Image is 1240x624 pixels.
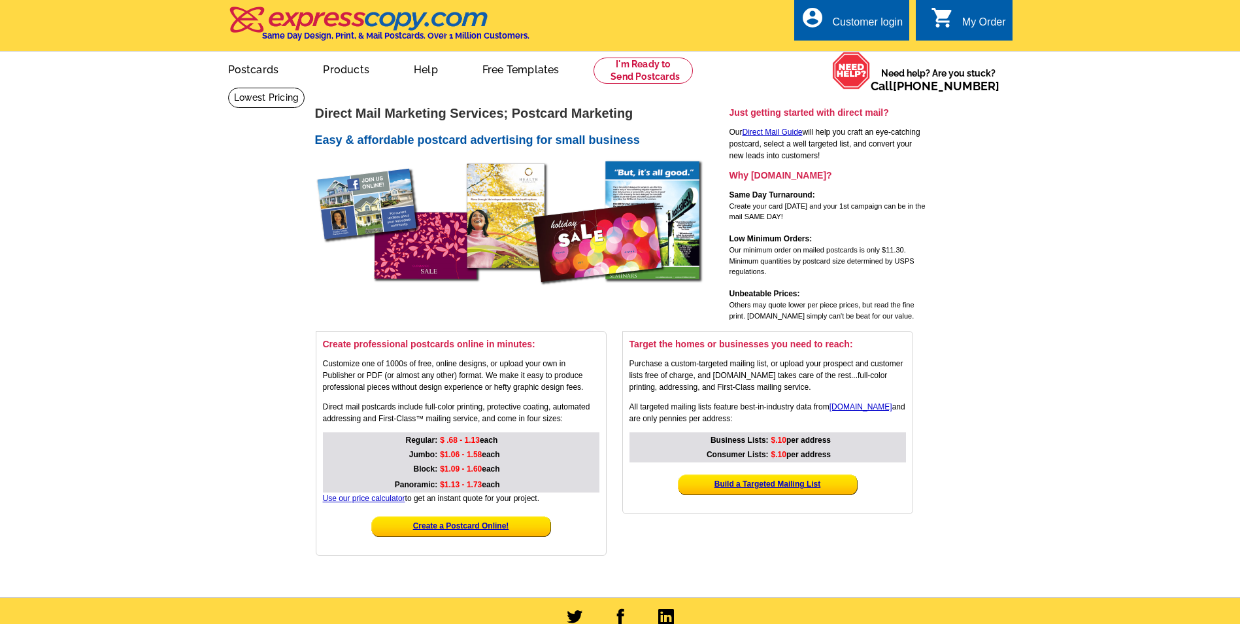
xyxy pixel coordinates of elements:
span: $1.09 - 1.60 [440,464,482,474]
a: Direct Mail Guide [743,128,803,137]
a: [DOMAIN_NAME] [829,402,892,411]
a: account_circle Customer login [801,14,903,31]
a: [PHONE_NUMBER] [893,79,999,93]
h3: Create professional postcards online in minutes: [323,338,599,350]
h1: Direct Mail Marketing Services; Postcard Marketing [315,107,727,120]
strong: each [440,450,499,459]
a: Free Templates [461,53,580,84]
strong: per address [771,436,831,445]
a: Products [302,53,390,84]
strong: Regular: [406,436,438,445]
a: Postcards [207,53,300,84]
strong: per address [771,450,831,459]
p: Direct mail postcards include full-color printing, protective coating, automated addressing and F... [323,401,599,425]
img: direct mail postcards [315,155,707,307]
a: Build a Targeted Mailing List [714,479,820,489]
span: Call [871,79,999,93]
strong: each [440,436,497,445]
div: My Order [962,16,1006,35]
strong: Unbeatable Prices: [729,289,800,298]
a: Create a Postcard Online! [413,521,509,530]
span: $.10 [771,450,786,459]
a: shopping_cart My Order [931,14,1006,31]
h4: Same Day Design, Print, & Mail Postcards. Over 1 Million Customers. [262,31,529,41]
strong: Consumer Lists: [707,450,769,459]
a: Use our price calculator [323,494,405,503]
h2: Easy & affordable postcard advertising for small business [315,133,727,148]
img: help [832,52,871,90]
strong: Panoramic: [395,480,437,489]
span: Our minimum order on mailed postcards is only $11.30. Minimum quantities by postcard size determi... [729,246,914,275]
span: Create your card [DATE] and your 1st campaign can be in the mail SAME DAY! [729,202,926,221]
span: Others may quote lower per piece prices, but read the fine print. [DOMAIN_NAME] simply can't be b... [729,301,914,320]
i: account_circle [801,6,824,29]
strong: Block: [414,464,438,474]
span: $1.06 - 1.58 [440,450,482,459]
i: shopping_cart [931,6,954,29]
strong: Low Minimum Orders: [729,234,813,243]
h3: Just getting started with direct mail? [729,107,926,118]
span: to get an instant quote for your project. [323,494,540,503]
a: Same Day Design, Print, & Mail Postcards. Over 1 Million Customers. [228,16,529,41]
p: Customize one of 1000s of free, online designs, or upload your own in Publisher or PDF (or almost... [323,358,599,393]
p: Purchase a custom-targeted mailing list, or upload your prospect and customer lists free of charg... [629,358,906,393]
h3: Why [DOMAIN_NAME]? [729,169,926,181]
strong: Jumbo: [409,450,437,459]
p: All targeted mailing lists feature best-in-industry data from and are only pennies per address: [629,401,906,425]
span: $1.13 - 1.73 [440,480,482,489]
span: $.10 [771,436,786,445]
a: Help [393,53,459,84]
span: Need help? Are you stuck? [871,67,1006,93]
strong: Same Day Turnaround: [729,190,815,199]
strong: each [440,480,499,489]
div: Customer login [832,16,903,35]
strong: Business Lists: [711,436,769,445]
span: $ .68 - 1.13 [440,436,480,445]
h3: Target the homes or businesses you need to reach: [629,338,906,350]
p: Our will help you craft an eye-catching postcard, select a well targeted list, and convert your n... [729,126,926,162]
strong: each [440,464,499,474]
